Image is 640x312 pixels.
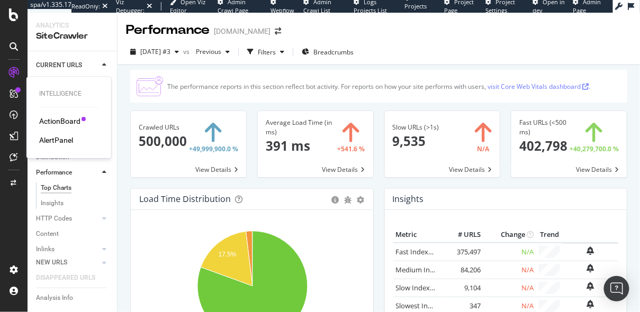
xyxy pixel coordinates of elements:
[36,292,110,304] a: Analysis Info
[587,300,594,308] div: bell-plus
[441,279,483,297] td: 9,104
[139,194,231,204] div: Load Time Distribution
[36,167,72,178] div: Performance
[536,227,563,243] th: Trend
[357,196,365,204] div: gear
[483,243,536,261] td: N/A
[36,60,99,71] a: CURRENT URLS
[587,246,594,255] div: bell-plus
[192,47,221,56] span: Previous
[483,227,536,243] th: Change
[36,257,67,268] div: NEW URLS
[36,167,99,178] a: Performance
[488,82,590,91] a: visit Core Web Vitals dashboard .
[192,43,234,60] button: Previous
[36,21,109,30] div: Analytics
[36,244,55,255] div: Inlinks
[587,264,594,272] div: bell-plus
[36,228,110,240] a: Content
[39,89,98,98] div: Intelligence
[167,82,590,91] div: The performance reports in this section reflect bot activity. For reports on how your site perfor...
[183,47,192,56] span: vs
[36,272,106,283] a: DISAPPEARED URLS
[298,43,358,60] button: Breadcrumbs
[36,228,59,240] div: Content
[271,6,294,14] span: Webflow
[41,198,110,209] a: Insights
[39,116,80,126] a: ActionBoard
[404,2,427,19] span: Projects List
[36,60,82,71] div: CURRENT URLS
[36,213,99,224] a: HTTP Codes
[396,301,489,310] a: Slowest Indexable URLs (>2 s)
[441,261,483,279] td: 84,206
[396,265,516,274] a: Medium Indexable URLs (500 ms < 1 s)
[137,76,163,96] img: CjTTJyXI.png
[36,30,109,42] div: SiteCrawler
[483,261,536,279] td: N/A
[71,2,100,11] div: ReadOnly:
[393,192,424,206] h4: Insights
[41,198,64,209] div: Insights
[39,135,73,145] a: AlertPanel
[243,43,289,60] button: Filters
[313,48,354,57] span: Breadcrumbs
[214,26,271,36] div: [DOMAIN_NAME]
[41,182,71,194] div: Top Charts
[396,247,491,256] a: Fast Indexable URLs (<500 ms)
[441,243,483,261] td: 375,497
[36,75,110,86] a: Overview
[36,75,61,86] div: Overview
[258,48,276,57] div: Filters
[275,27,281,35] div: arrow-right-arrow-left
[332,196,339,204] div: circle-info
[604,276,629,301] div: Open Intercom Messenger
[126,43,183,60] button: [DATE] #3
[345,196,352,204] div: bug
[36,244,99,255] a: Inlinks
[36,213,72,224] div: HTTP Codes
[441,227,483,243] th: # URLS
[483,279,536,297] td: N/A
[41,182,110,194] a: Top Charts
[126,21,210,39] div: Performance
[140,47,170,56] span: 2025 Aug. 9th #3
[587,282,594,290] div: bell-plus
[393,227,441,243] th: Metric
[36,272,95,283] div: DISAPPEARED URLS
[219,251,237,258] text: 17.5%
[36,257,99,268] a: NEW URLS
[36,292,73,304] div: Analysis Info
[396,283,491,292] a: Slow Indexable URLs (1 s < 2 s)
